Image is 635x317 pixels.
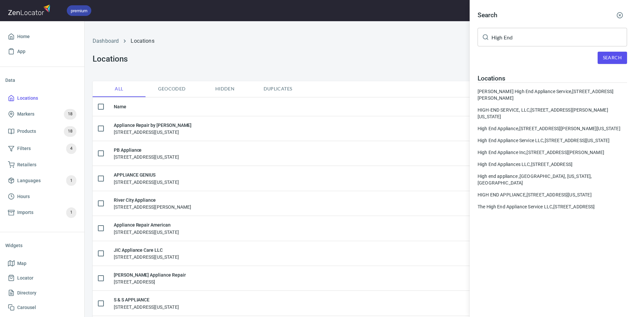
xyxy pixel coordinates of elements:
[603,54,622,62] span: Search
[478,107,627,120] a: HIGH-END SERVICE, LLC,[STREET_ADDRESS][PERSON_NAME][US_STATE]
[478,107,627,120] div: HIGH-END SERVICE, LLC, [STREET_ADDRESS][PERSON_NAME][US_STATE]
[478,191,627,198] a: HIGH END APPLIANCE,[STREET_ADDRESS][US_STATE]
[598,52,627,64] button: Search
[478,125,627,132] a: High End Appliance,[STREET_ADDRESS][PERSON_NAME][US_STATE]
[478,149,627,156] div: High End Appliance Inc, [STREET_ADDRESS][PERSON_NAME]
[478,149,627,156] a: High End Appliance Inc,[STREET_ADDRESS][PERSON_NAME]
[478,173,627,186] div: High end appliance , [GEOGRAPHIC_DATA], [US_STATE], [GEOGRAPHIC_DATA]
[478,191,627,198] div: HIGH END APPLIANCE, [STREET_ADDRESS][US_STATE]
[478,75,627,82] h4: Locations
[478,173,627,186] a: High end appliance ,[GEOGRAPHIC_DATA], [US_STATE], [GEOGRAPHIC_DATA]
[478,11,497,19] h4: Search
[478,203,627,210] a: The High End Appliance Service LLC,[STREET_ADDRESS]
[478,161,627,168] div: High End Appliances LLC, [STREET_ADDRESS]
[478,125,627,132] div: High End Appliance, [STREET_ADDRESS][PERSON_NAME][US_STATE]
[478,203,627,210] div: The High End Appliance Service LLC, [STREET_ADDRESS]
[491,28,627,46] input: Search for locations, markers or anything you want
[478,88,627,101] a: [PERSON_NAME] High End Appliance Service,[STREET_ADDRESS][PERSON_NAME]
[478,88,627,101] div: [PERSON_NAME] High End Appliance Service, [STREET_ADDRESS][PERSON_NAME]
[478,137,627,144] div: High End Appliance Service LLC, [STREET_ADDRESS][US_STATE]
[478,161,627,168] a: High End Appliances LLC,[STREET_ADDRESS]
[478,137,627,144] a: High End Appliance Service LLC,[STREET_ADDRESS][US_STATE]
